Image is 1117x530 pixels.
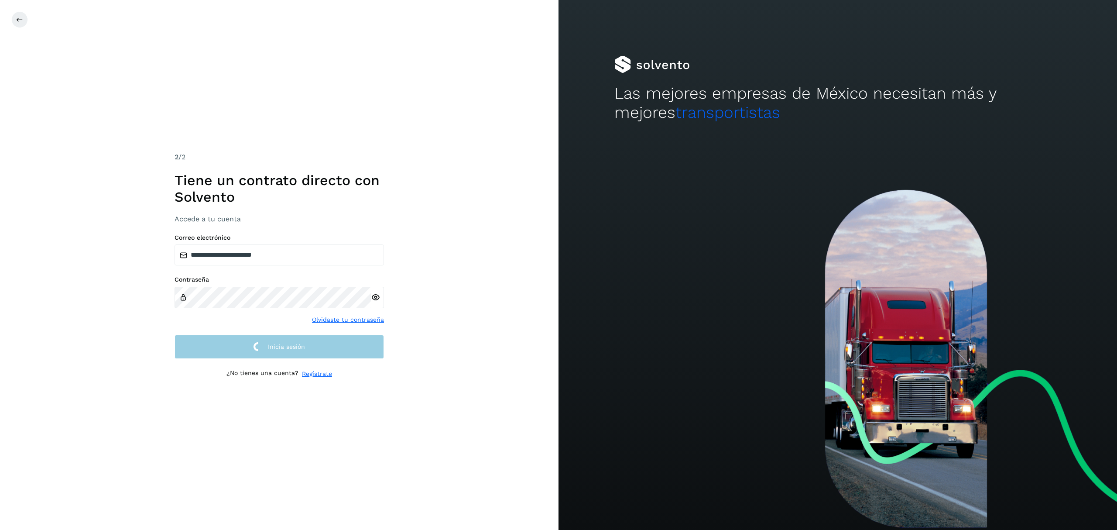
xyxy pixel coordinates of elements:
[226,369,298,379] p: ¿No tienes una cuenta?
[175,153,178,161] span: 2
[675,103,780,122] span: transportistas
[175,152,384,162] div: /2
[268,344,305,350] span: Inicia sesión
[175,234,384,241] label: Correo electrónico
[175,335,384,359] button: Inicia sesión
[302,369,332,379] a: Regístrate
[312,315,384,324] a: Olvidaste tu contraseña
[614,84,1061,123] h2: Las mejores empresas de México necesitan más y mejores
[175,276,384,283] label: Contraseña
[175,215,384,223] h3: Accede a tu cuenta
[175,172,384,206] h1: Tiene un contrato directo con Solvento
